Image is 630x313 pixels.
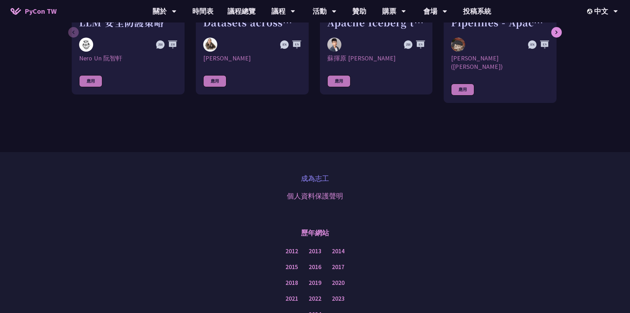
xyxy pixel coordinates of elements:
div: 應用 [203,75,226,87]
div: 應用 [79,75,102,87]
a: 2014 [332,247,345,256]
div: Nero Un 阮智軒 [79,54,177,63]
img: 李唯 (Wei Lee) [451,38,465,52]
img: Home icon of PyCon TW 2025 [11,8,21,15]
a: 2018 [285,279,298,287]
img: Nero Un 阮智軒 [79,38,93,52]
div: [PERSON_NAME] ([PERSON_NAME]) [451,54,549,71]
a: 2013 [309,247,321,256]
img: Sebastien Crocquevieille [203,38,217,52]
div: [PERSON_NAME] [203,54,301,63]
a: 2012 [285,247,298,256]
a: 成為志工 [301,173,329,184]
a: 2019 [309,279,321,287]
a: 2017 [332,263,345,272]
a: 個人資料保護聲明 [287,191,343,201]
a: 2022 [309,294,321,303]
a: 2020 [332,279,345,287]
div: 應用 [451,84,474,96]
img: Locale Icon [587,9,594,14]
div: 應用 [327,75,351,87]
a: 2023 [332,294,345,303]
a: 2015 [285,263,298,272]
span: PyCon TW [25,6,57,17]
a: 2021 [285,294,298,303]
a: 2016 [309,263,321,272]
a: PyCon TW [4,2,64,20]
div: 蘇揮原 [PERSON_NAME] [327,54,425,63]
img: 蘇揮原 Mars Su [327,38,341,52]
p: 歷年網站 [301,222,329,243]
